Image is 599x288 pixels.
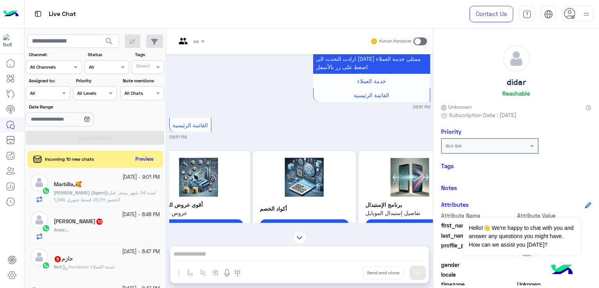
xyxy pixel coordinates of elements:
[88,51,128,58] label: Status
[441,103,471,111] span: Unknown
[441,162,591,169] h6: Tags
[54,256,73,262] h5: حازم
[470,6,513,22] a: Contact Us
[29,103,116,110] label: Date Range
[54,264,61,270] span: Bot
[503,45,530,72] img: defaultAdmin.png
[441,212,516,220] span: Attribute Name
[260,158,349,197] img: 2K7YtdmFLnBuZw%3D%3D.png
[30,248,48,266] img: defaultAdmin.png
[54,264,62,270] b: :
[54,190,108,196] b: :
[293,231,307,244] img: scroll
[42,224,50,232] img: WhatsApp
[154,219,243,231] button: لمعرفة العرض
[132,154,157,165] button: Preview
[96,219,103,225] span: 10
[30,174,48,191] img: defaultAdmin.png
[441,231,516,240] span: last_name
[42,261,50,269] img: WhatsApp
[29,51,81,58] label: Channel:
[517,270,592,279] span: null
[30,211,48,229] img: defaultAdmin.png
[154,209,243,217] span: عروض حصرية
[260,219,349,231] button: اختر
[169,134,187,140] small: 08:51 PM
[446,143,462,149] b: Not Set
[441,184,457,191] h6: Notes
[54,181,82,188] h5: Marbilla,🥰
[26,131,164,145] button: Apply Filters
[105,37,114,46] span: search
[365,158,455,197] img: 2KfYs9iq2KjYr9in2YQucG5n.png
[354,92,389,98] span: القائمة الرئيسية
[544,10,553,19] img: tab
[441,241,516,259] span: profile_pic
[441,128,461,135] h6: Priority
[154,158,243,197] img: 2KrZgtiz2YrYtyAyLnBuZw%3D%3D.png
[441,270,516,279] span: locale
[33,9,43,19] img: tab
[3,34,17,48] img: 1403182699927242
[54,227,66,233] b: :
[365,201,455,209] p: برنامج الإستبدال
[135,62,150,71] div: Select
[3,6,19,22] img: Logo
[441,221,516,229] span: first_name
[54,190,107,196] span: [PERSON_NAME] (Agent)
[517,261,592,269] span: null
[363,266,404,279] button: Send and close
[122,248,160,256] small: [DATE] - 8:47 PM
[548,257,576,284] img: hulul-logo.png
[519,6,535,22] a: tab
[29,77,69,84] label: Assigned to:
[441,261,516,269] span: gender
[55,256,61,262] span: 5
[193,38,199,44] span: cx
[42,187,50,195] img: WhatsApp
[154,201,243,209] p: أقوى عروض التقسيط
[507,78,526,87] h5: 𝖽𝗂𝖽𝖺𝗋
[49,9,76,20] p: Live Chat
[54,218,103,225] h5: Arwa Omran
[502,90,530,97] h6: Reachable
[357,78,386,84] span: خدمة العملاء
[100,34,119,51] button: search
[122,211,160,219] small: [DATE] - 8:48 PM
[172,122,208,128] span: القائمة الرئيسية
[365,219,455,231] button: اختر
[463,218,580,255] span: Hello!👋 We're happy to chat with you and answer any questions you might have. How can we assist y...
[260,204,349,213] p: أكواد الخصم
[45,156,94,163] span: Incoming 10 new chats
[135,51,163,58] label: Tags
[54,190,156,203] span: لمدة 24 شهر بسعر قبل الخصم 25,111 قسط شهرى 1,046
[365,209,455,217] span: تفاصيل إستبدال الموبايل
[123,77,163,84] label: Note mentions
[379,38,412,44] small: Human Handover
[449,111,516,119] span: Subscription Date : [DATE]
[76,77,116,84] label: Priority
[176,38,190,51] img: teams.png
[122,174,160,181] small: [DATE] - 9:01 PM
[66,227,69,233] span: ...
[523,10,532,19] img: tab
[413,104,430,110] small: 08:51 PM
[54,227,64,233] span: Arwa
[581,9,591,19] img: profile
[441,201,469,208] h6: Attributes
[62,264,115,270] span: Handover خدمة العملاء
